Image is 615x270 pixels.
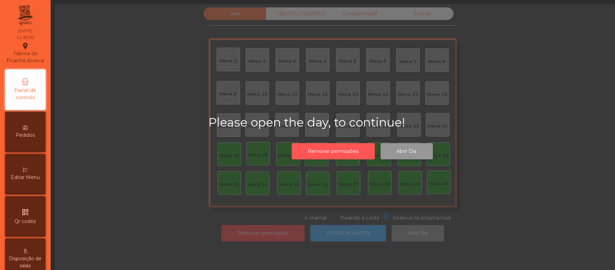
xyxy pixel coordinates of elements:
[18,28,32,34] div: [DATE]
[16,132,35,139] span: Pedidos
[16,35,34,41] div: 11:30:00
[21,208,29,216] i: qr_code
[208,115,516,130] h2: Please open the day, to continue!
[7,87,44,101] span: Painel de controlo
[11,174,40,181] span: Editar Menu
[5,42,45,64] div: Fabrica da Picanha Alverca
[7,255,44,269] span: Disposição de salas
[17,3,33,27] img: qpiato
[292,143,375,160] button: Remover permissões
[21,42,29,50] i: location_on
[15,218,36,225] span: Qr codes
[381,143,433,160] button: Abrir Dia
